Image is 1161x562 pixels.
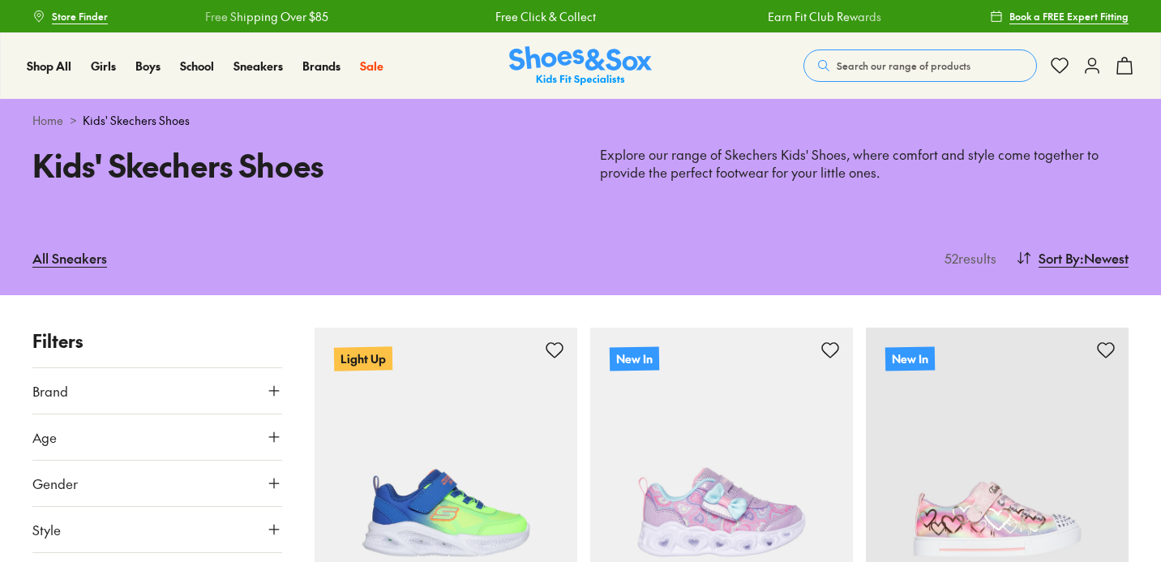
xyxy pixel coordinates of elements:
[32,520,61,539] span: Style
[180,58,214,74] span: School
[360,58,383,74] span: Sale
[91,58,116,75] a: Girls
[600,146,1129,182] p: Explore our range of Skechers Kids' Shoes, where comfort and style come together to provide the p...
[1009,9,1129,24] span: Book a FREE Expert Fitting
[495,8,596,25] a: Free Click & Collect
[768,8,881,25] a: Earn Fit Club Rewards
[32,112,1129,129] div: >
[32,328,282,354] p: Filters
[837,58,970,73] span: Search our range of products
[509,46,652,86] img: SNS_Logo_Responsive.svg
[135,58,161,75] a: Boys
[360,58,383,75] a: Sale
[1039,248,1080,268] span: Sort By
[32,240,107,276] a: All Sneakers
[1016,240,1129,276] button: Sort By:Newest
[32,474,78,493] span: Gender
[302,58,341,74] span: Brands
[32,427,57,447] span: Age
[91,58,116,74] span: Girls
[180,58,214,75] a: School
[938,248,996,268] p: 52 results
[27,58,71,74] span: Shop All
[990,2,1129,31] a: Book a FREE Expert Fitting
[27,58,71,75] a: Shop All
[32,142,561,188] h1: Kids' Skechers Shoes
[32,2,108,31] a: Store Finder
[32,414,282,460] button: Age
[83,112,190,129] span: Kids' Skechers Shoes
[32,381,68,401] span: Brand
[1080,248,1129,268] span: : Newest
[233,58,283,74] span: Sneakers
[32,368,282,414] button: Brand
[803,49,1037,82] button: Search our range of products
[135,58,161,74] span: Boys
[32,461,282,506] button: Gender
[334,346,392,371] p: Light Up
[32,507,282,552] button: Style
[610,346,659,371] p: New In
[233,58,283,75] a: Sneakers
[885,346,935,371] p: New In
[302,58,341,75] a: Brands
[52,9,108,24] span: Store Finder
[205,8,328,25] a: Free Shipping Over $85
[509,46,652,86] a: Shoes & Sox
[32,112,63,129] a: Home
